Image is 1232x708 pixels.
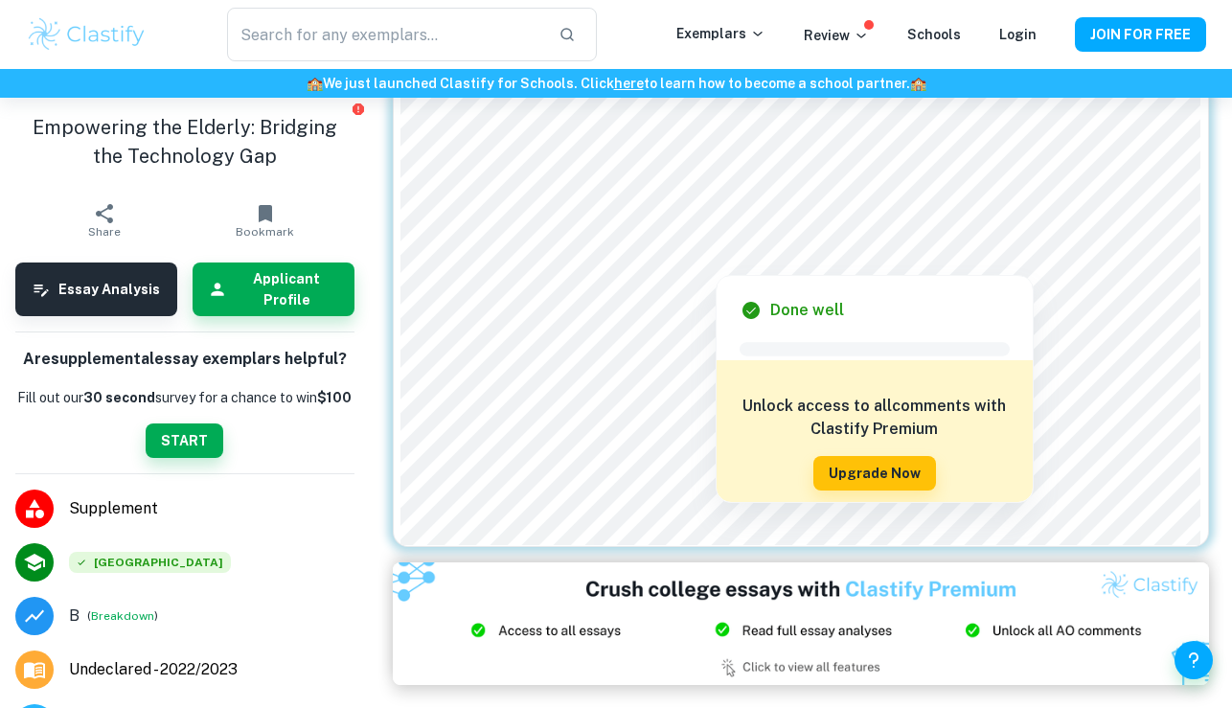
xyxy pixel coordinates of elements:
span: Supplement [69,497,354,520]
button: JOIN FOR FREE [1075,17,1206,52]
h6: Done well [770,299,844,322]
a: Login [999,27,1037,42]
h1: Empowering the Elderly: Bridging the Technology Gap [15,113,354,171]
button: Help and Feedback [1175,641,1213,679]
button: Essay Analysis [15,263,177,316]
span: Share [88,225,121,239]
strong: $100 [317,390,352,405]
h6: Are supplemental essay exemplars helpful? [23,348,347,372]
button: Upgrade Now [813,456,936,491]
b: 30 second [83,390,155,405]
span: ( ) [87,606,158,625]
img: Clastify logo [26,15,148,54]
span: Undeclared - 2022/2023 [69,658,238,681]
input: Search for any exemplars... [227,8,543,61]
img: Ad [393,562,1209,685]
p: Review [804,25,869,46]
p: Fill out our survey for a chance to win [17,387,352,408]
button: START [146,423,223,458]
h6: Unlock access to all comments with Clastify Premium [726,395,1023,441]
button: Breakdown [91,607,154,625]
div: Accepted: Yale University [69,552,231,573]
button: Bookmark [185,194,346,247]
span: 🏫 [307,76,323,91]
button: Applicant Profile [193,263,354,316]
span: Bookmark [236,225,294,239]
h6: Essay Analysis [58,279,160,300]
span: 🏫 [910,76,926,91]
a: Schools [907,27,961,42]
a: here [614,76,644,91]
span: [GEOGRAPHIC_DATA] [69,552,231,573]
h6: We just launched Clastify for Schools. Click to learn how to become a school partner. [4,73,1228,94]
button: Report issue [352,102,366,116]
p: Grade [69,605,80,628]
p: Exemplars [676,23,765,44]
h6: Applicant Profile [235,268,339,310]
a: Major and Application Year [69,658,253,681]
button: Share [24,194,185,247]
